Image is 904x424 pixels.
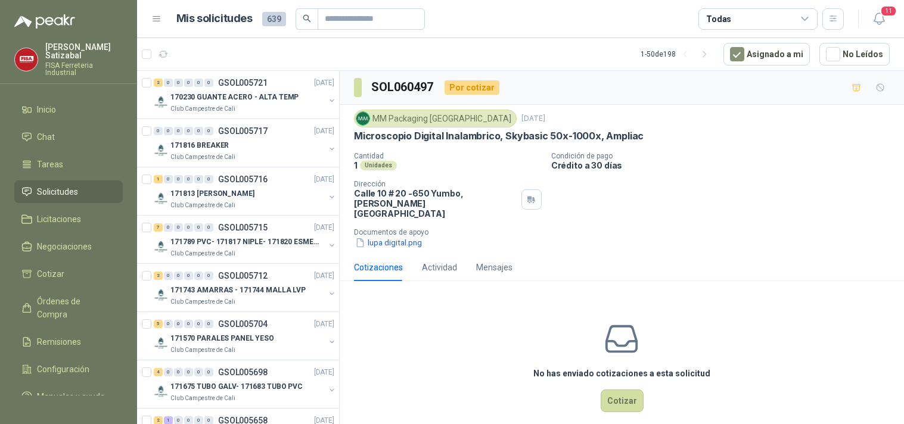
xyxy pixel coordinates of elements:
[170,140,229,151] p: 171816 BREAKER
[218,272,268,280] p: GSOL005712
[37,240,92,253] span: Negociaciones
[204,368,213,376] div: 0
[194,272,203,280] div: 0
[354,180,517,188] p: Dirección
[360,161,397,170] div: Unidades
[164,127,173,135] div: 0
[551,160,899,170] p: Crédito a 30 días
[164,223,173,232] div: 0
[601,389,644,412] button: Cotizar
[176,10,253,27] h1: Mis solicitudes
[14,153,123,176] a: Tareas
[154,143,168,157] img: Company Logo
[170,236,319,248] p: 171789 PVC- 171817 NIPLE- 171820 ESMERIL
[14,14,75,29] img: Logo peakr
[204,175,213,183] div: 0
[819,43,890,66] button: No Leídos
[354,236,423,249] button: lupa digital.png
[204,223,213,232] div: 0
[194,223,203,232] div: 0
[354,261,403,274] div: Cotizaciones
[14,98,123,121] a: Inicio
[422,261,457,274] div: Actividad
[170,333,274,344] p: 171570 PARALES PANEL YESO
[880,5,897,17] span: 11
[445,80,499,95] div: Por cotizar
[170,345,235,355] p: Club Campestre de Cali
[521,113,545,124] p: [DATE]
[37,267,64,280] span: Cotizar
[37,213,81,226] span: Licitaciones
[170,285,306,296] p: 171743 AMARRAS - 171744 MALLA LVP
[14,126,123,148] a: Chat
[218,368,268,376] p: GSOL005698
[154,172,337,210] a: 1 0 0 0 0 0 GSOL005716[DATE] Company Logo171813 [PERSON_NAME]Club Campestre de Cali
[218,127,268,135] p: GSOL005717
[194,175,203,183] div: 0
[314,77,334,89] p: [DATE]
[164,272,173,280] div: 0
[154,320,163,328] div: 5
[154,368,163,376] div: 4
[204,127,213,135] div: 0
[164,368,173,376] div: 0
[174,127,183,135] div: 0
[170,104,235,114] p: Club Campestre de Cali
[170,249,235,258] p: Club Campestre de Cali
[314,367,334,378] p: [DATE]
[174,79,183,87] div: 0
[184,175,193,183] div: 0
[356,112,369,125] img: Company Logo
[154,384,168,398] img: Company Logo
[303,14,311,23] span: search
[218,175,268,183] p: GSOL005716
[14,235,123,258] a: Negociaciones
[184,368,193,376] div: 0
[184,272,193,280] div: 0
[154,336,168,350] img: Company Logo
[184,79,193,87] div: 0
[14,385,123,408] a: Manuales y ayuda
[14,263,123,285] a: Cotizar
[204,79,213,87] div: 0
[154,220,337,258] a: 7 0 0 0 0 0 GSOL005715[DATE] Company Logo171789 PVC- 171817 NIPLE- 171820 ESMERILClub Campestre d...
[170,297,235,307] p: Club Campestre de Cali
[170,92,299,103] p: 170230 GUANTE ACERO - ALTA TEMP
[204,320,213,328] div: 0
[314,174,334,185] p: [DATE]
[354,110,517,127] div: MM Packaging [GEOGRAPHIC_DATA]
[706,13,731,26] div: Todas
[371,78,435,96] h3: SOL060497
[154,317,337,355] a: 5 0 0 0 0 0 GSOL005704[DATE] Company Logo171570 PARALES PANEL YESOClub Campestre de Cali
[868,8,890,30] button: 11
[37,130,55,144] span: Chat
[154,127,163,135] div: 0
[14,180,123,203] a: Solicitudes
[194,127,203,135] div: 0
[37,295,111,321] span: Órdenes de Compra
[354,152,542,160] p: Cantidad
[154,124,337,162] a: 0 0 0 0 0 0 GSOL005717[DATE] Company Logo171816 BREAKERClub Campestre de Cali
[37,103,56,116] span: Inicio
[194,320,203,328] div: 0
[174,368,183,376] div: 0
[641,45,714,64] div: 1 - 50 de 198
[354,160,358,170] p: 1
[194,79,203,87] div: 0
[533,367,710,380] h3: No has enviado cotizaciones a esta solicitud
[14,290,123,326] a: Órdenes de Compra
[45,62,123,76] p: FISA Ferreteria Industrial
[476,261,512,274] div: Mensajes
[37,363,89,376] span: Configuración
[14,358,123,381] a: Configuración
[170,381,303,392] p: 171675 TUBO GALV- 171683 TUBO PVC
[354,188,517,219] p: Calle 10 # 20 -650 Yumbo , [PERSON_NAME][GEOGRAPHIC_DATA]
[314,126,334,137] p: [DATE]
[154,272,163,280] div: 2
[194,368,203,376] div: 0
[174,175,183,183] div: 0
[154,79,163,87] div: 2
[218,79,268,87] p: GSOL005721
[170,201,235,210] p: Club Campestre de Cali
[184,223,193,232] div: 0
